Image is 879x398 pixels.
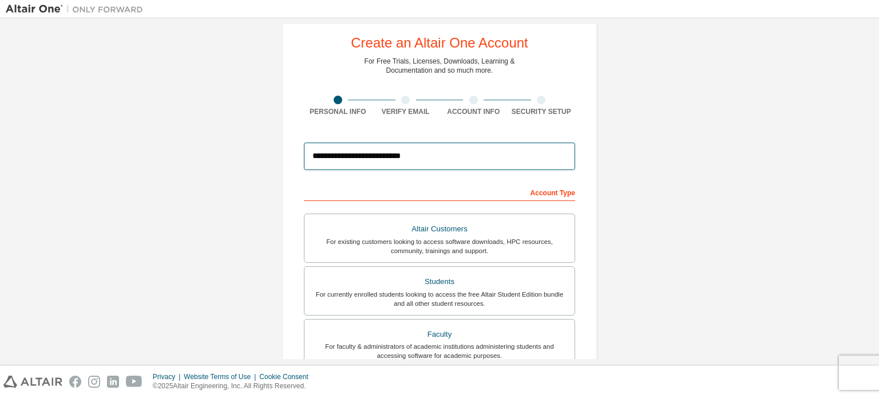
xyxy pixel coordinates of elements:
[153,381,315,391] p: © 2025 Altair Engineering, Inc. All Rights Reserved.
[6,3,149,15] img: Altair One
[372,107,440,116] div: Verify Email
[351,36,528,50] div: Create an Altair One Account
[311,237,568,255] div: For existing customers looking to access software downloads, HPC resources, community, trainings ...
[311,274,568,290] div: Students
[311,221,568,237] div: Altair Customers
[439,107,508,116] div: Account Info
[126,376,142,388] img: youtube.svg
[304,107,372,116] div: Personal Info
[311,290,568,308] div: For currently enrolled students looking to access the free Altair Student Edition bundle and all ...
[365,57,515,75] div: For Free Trials, Licenses, Downloads, Learning & Documentation and so much more.
[184,372,259,381] div: Website Terms of Use
[3,376,62,388] img: altair_logo.svg
[259,372,315,381] div: Cookie Consent
[311,342,568,360] div: For faculty & administrators of academic institutions administering students and accessing softwa...
[107,376,119,388] img: linkedin.svg
[153,372,184,381] div: Privacy
[304,183,575,201] div: Account Type
[69,376,81,388] img: facebook.svg
[508,107,576,116] div: Security Setup
[311,326,568,342] div: Faculty
[88,376,100,388] img: instagram.svg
